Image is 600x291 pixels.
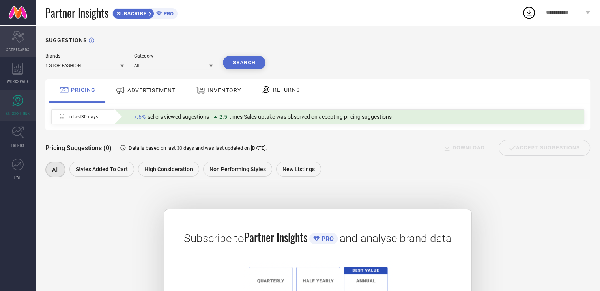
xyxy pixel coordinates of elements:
div: Accept Suggestions [499,140,590,156]
span: times Sales uptake was observed on accepting pricing suggestions [229,114,392,120]
span: Partner Insights [244,229,307,245]
span: PRO [320,235,334,242]
span: 2.5 [219,114,227,120]
a: SUBSCRIBEPRO [112,6,178,19]
span: ADVERTISEMENT [127,87,176,93]
span: In last 30 days [68,114,98,119]
span: Partner Insights [45,5,108,21]
span: SCORECARDS [6,47,30,52]
span: Styles Added To Cart [76,166,128,172]
button: Search [223,56,265,69]
span: sellers viewed sugestions | [148,114,211,120]
h1: SUGGESTIONS [45,37,87,43]
span: TRENDS [11,142,24,148]
span: Data is based on last 30 days and was last updated on [DATE] . [129,145,267,151]
span: High Consideration [144,166,193,172]
div: Percentage of sellers who have viewed suggestions for the current Insight Type [130,112,396,122]
span: SUBSCRIBE [113,11,149,17]
span: Subscribe to [184,232,244,245]
div: Category [134,53,213,59]
span: 7.6% [134,114,146,120]
span: INVENTORY [207,87,241,93]
span: RETURNS [273,87,300,93]
span: PRO [162,11,174,17]
span: New Listings [282,166,315,172]
span: SUGGESTIONS [6,110,30,116]
div: Open download list [522,6,536,20]
span: Non Performing Styles [209,166,266,172]
span: Pricing Suggestions (0) [45,144,112,152]
span: FWD [14,174,22,180]
span: All [52,166,59,173]
div: Brands [45,53,124,59]
span: PRICING [71,87,95,93]
span: and analyse brand data [340,232,452,245]
span: WORKSPACE [7,78,29,84]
